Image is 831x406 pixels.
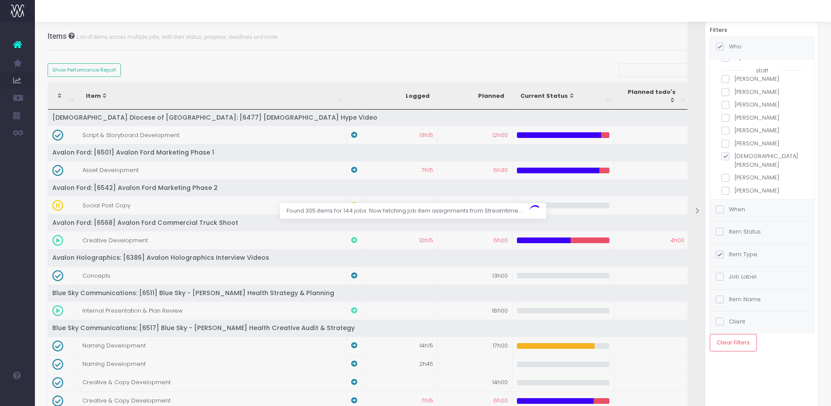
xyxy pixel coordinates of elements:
[716,317,745,326] label: Client
[280,203,529,219] span: Found 305 items for 144 jobs. Now fetching job item assignments from Streamtime...
[710,27,814,34] h6: Filters
[722,114,803,122] label: [PERSON_NAME]
[722,88,803,96] label: [PERSON_NAME]
[716,250,757,259] label: Item Type
[716,205,745,214] label: When
[745,66,780,75] span: staff
[722,75,803,83] label: [PERSON_NAME]
[722,100,803,109] label: [PERSON_NAME]
[716,227,761,236] label: Item Status
[716,42,742,51] label: Who
[716,272,756,281] label: Job Label
[722,126,803,135] label: [PERSON_NAME]
[716,295,761,304] label: Item Name
[722,139,803,148] label: [PERSON_NAME]
[722,152,803,169] label: [DEMOGRAPHIC_DATA][PERSON_NAME]
[722,186,803,195] label: [PERSON_NAME]
[710,334,757,351] button: Clear Filters
[11,389,24,402] img: images/default_profile_image.png
[722,173,803,182] label: [PERSON_NAME]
